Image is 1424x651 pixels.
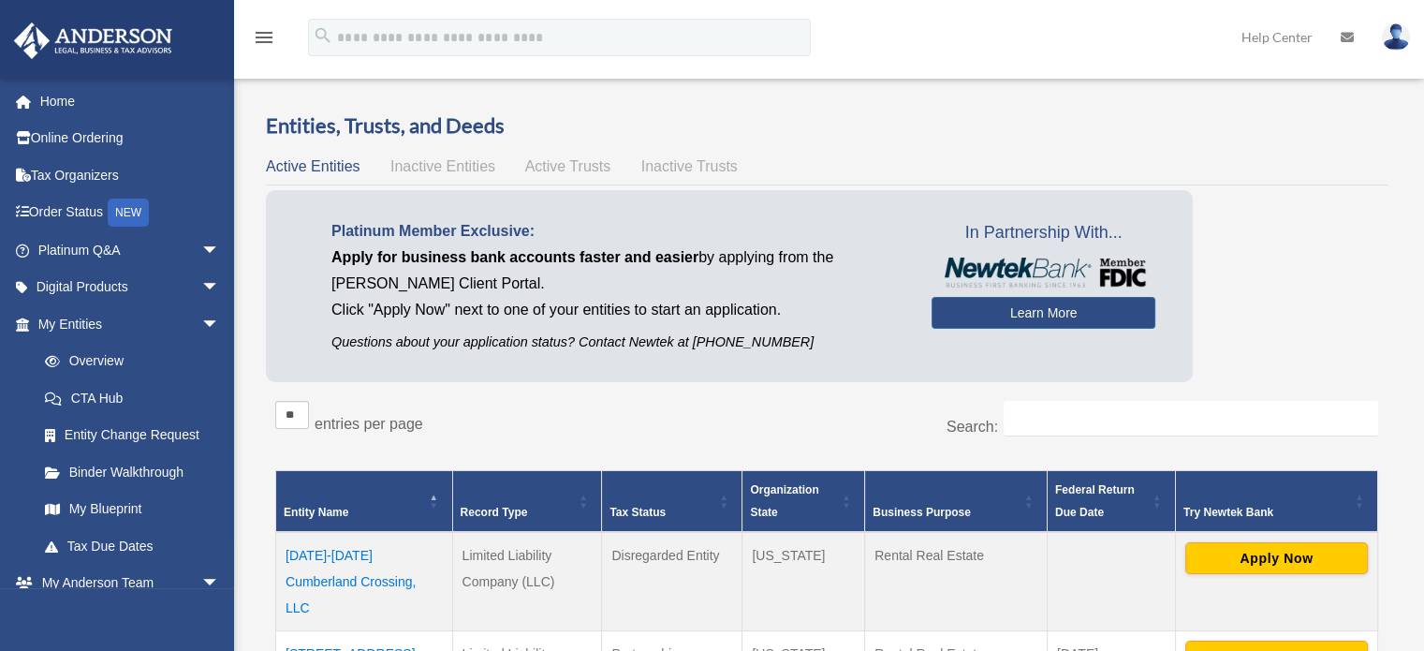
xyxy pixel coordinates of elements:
[13,194,248,232] a: Order StatusNEW
[452,532,602,631] td: Limited Liability Company (LLC)
[26,527,239,565] a: Tax Due Dates
[873,506,971,519] span: Business Purpose
[201,269,239,307] span: arrow_drop_down
[108,199,149,227] div: NEW
[26,343,229,380] a: Overview
[865,470,1048,532] th: Business Purpose: Activate to sort
[26,491,239,528] a: My Blueprint
[947,419,998,435] label: Search:
[13,82,248,120] a: Home
[525,158,611,174] span: Active Trusts
[253,33,275,49] a: menu
[313,25,333,46] i: search
[13,120,248,157] a: Online Ordering
[13,269,248,306] a: Digital Productsarrow_drop_down
[276,532,453,631] td: [DATE]-[DATE] Cumberland Crossing, LLC
[331,218,903,244] p: Platinum Member Exclusive:
[641,158,738,174] span: Inactive Trusts
[1183,501,1349,524] div: Try Newtek Bank
[1047,470,1175,532] th: Federal Return Due Date: Activate to sort
[331,297,903,323] p: Click "Apply Now" next to one of your entities to start an application.
[609,506,666,519] span: Tax Status
[201,305,239,344] span: arrow_drop_down
[602,470,742,532] th: Tax Status: Activate to sort
[13,231,248,269] a: Platinum Q&Aarrow_drop_down
[266,158,360,174] span: Active Entities
[865,532,1048,631] td: Rental Real Estate
[253,26,275,49] i: menu
[26,453,239,491] a: Binder Walkthrough
[932,218,1155,248] span: In Partnership With...
[390,158,495,174] span: Inactive Entities
[201,231,239,270] span: arrow_drop_down
[331,244,903,297] p: by applying from the [PERSON_NAME] Client Portal.
[26,417,239,454] a: Entity Change Request
[1185,542,1368,574] button: Apply Now
[1382,23,1410,51] img: User Pic
[1175,470,1377,532] th: Try Newtek Bank : Activate to sort
[284,506,348,519] span: Entity Name
[331,249,698,265] span: Apply for business bank accounts faster and easier
[13,156,248,194] a: Tax Organizers
[315,416,423,432] label: entries per page
[742,470,865,532] th: Organization State: Activate to sort
[461,506,528,519] span: Record Type
[276,470,453,532] th: Entity Name: Activate to invert sorting
[452,470,602,532] th: Record Type: Activate to sort
[13,305,239,343] a: My Entitiesarrow_drop_down
[742,532,865,631] td: [US_STATE]
[1055,483,1135,519] span: Federal Return Due Date
[8,22,178,59] img: Anderson Advisors Platinum Portal
[932,297,1155,329] a: Learn More
[602,532,742,631] td: Disregarded Entity
[26,379,239,417] a: CTA Hub
[266,111,1387,141] h3: Entities, Trusts, and Deeds
[201,565,239,603] span: arrow_drop_down
[13,565,248,602] a: My Anderson Teamarrow_drop_down
[331,331,903,354] p: Questions about your application status? Contact Newtek at [PHONE_NUMBER]
[941,258,1146,288] img: NewtekBankLogoSM.png
[750,483,818,519] span: Organization State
